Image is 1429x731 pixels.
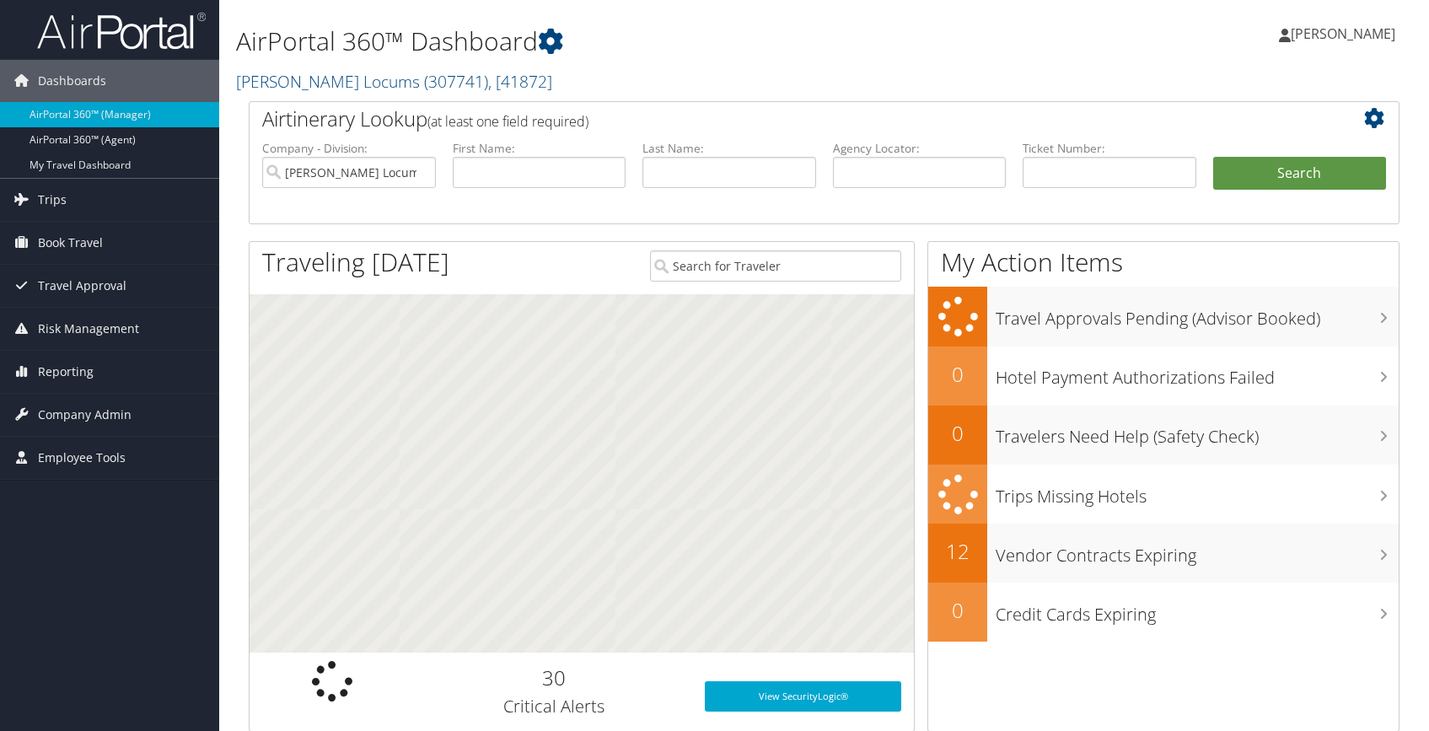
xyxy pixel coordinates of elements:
[642,140,816,157] label: Last Name:
[236,70,552,93] a: [PERSON_NAME] Locums
[453,140,626,157] label: First Name:
[928,406,1399,465] a: 0Travelers Need Help (Safety Check)
[996,594,1399,626] h3: Credit Cards Expiring
[428,695,680,718] h3: Critical Alerts
[38,394,132,436] span: Company Admin
[427,112,588,131] span: (at least one field required)
[996,357,1399,390] h3: Hotel Payment Authorizations Failed
[928,524,1399,583] a: 12Vendor Contracts Expiring
[928,347,1399,406] a: 0Hotel Payment Authorizations Failed
[38,60,106,102] span: Dashboards
[833,140,1007,157] label: Agency Locator:
[650,250,901,282] input: Search for Traveler
[488,70,552,93] span: , [ 41872 ]
[928,360,987,389] h2: 0
[38,222,103,264] span: Book Travel
[38,351,94,393] span: Reporting
[38,179,67,221] span: Trips
[424,70,488,93] span: ( 307741 )
[1279,8,1412,59] a: [PERSON_NAME]
[928,419,987,448] h2: 0
[38,308,139,350] span: Risk Management
[996,476,1399,508] h3: Trips Missing Hotels
[38,437,126,479] span: Employee Tools
[928,287,1399,347] a: Travel Approvals Pending (Advisor Booked)
[1213,157,1387,191] button: Search
[928,537,987,566] h2: 12
[928,245,1399,280] h1: My Action Items
[428,664,680,692] h2: 30
[1023,140,1196,157] label: Ticket Number:
[996,535,1399,567] h3: Vendor Contracts Expiring
[37,11,206,51] img: airportal-logo.png
[928,465,1399,524] a: Trips Missing Hotels
[236,24,1020,59] h1: AirPortal 360™ Dashboard
[996,298,1399,331] h3: Travel Approvals Pending (Advisor Booked)
[705,681,901,712] a: View SecurityLogic®
[262,140,436,157] label: Company - Division:
[38,265,126,307] span: Travel Approval
[262,245,449,280] h1: Traveling [DATE]
[262,105,1290,133] h2: Airtinerary Lookup
[928,583,1399,642] a: 0Credit Cards Expiring
[1291,24,1395,43] span: [PERSON_NAME]
[928,596,987,625] h2: 0
[996,417,1399,449] h3: Travelers Need Help (Safety Check)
